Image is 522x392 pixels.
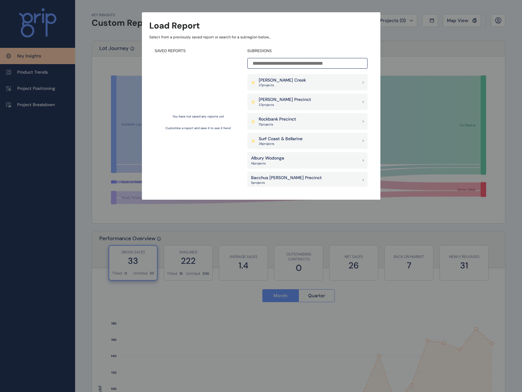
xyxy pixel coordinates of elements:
[259,136,303,142] p: Surf Coast & Bellarine
[149,20,200,32] h3: Load Report
[149,35,373,40] p: Select from a previously saved report or search for a subregion below...
[251,181,322,185] p: 5 project s
[259,83,306,87] p: 27 project s
[259,103,311,107] p: 27 project s
[173,114,224,119] p: You have not saved any reports yet
[251,161,284,166] p: 14 project s
[155,48,242,54] h4: SAVED REPORTS
[251,175,322,181] p: Bacchus [PERSON_NAME] Precinct
[247,48,368,54] h4: SUBREGIONS
[259,97,311,103] p: [PERSON_NAME] Precinct
[259,116,296,122] p: Rockbank Precinct
[166,126,231,130] p: Customize a report and save it to see it here!
[259,122,296,127] p: 17 project s
[259,142,303,146] p: 26 project s
[251,155,284,161] p: Albury Wodonga
[259,77,306,83] p: [PERSON_NAME] Creek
